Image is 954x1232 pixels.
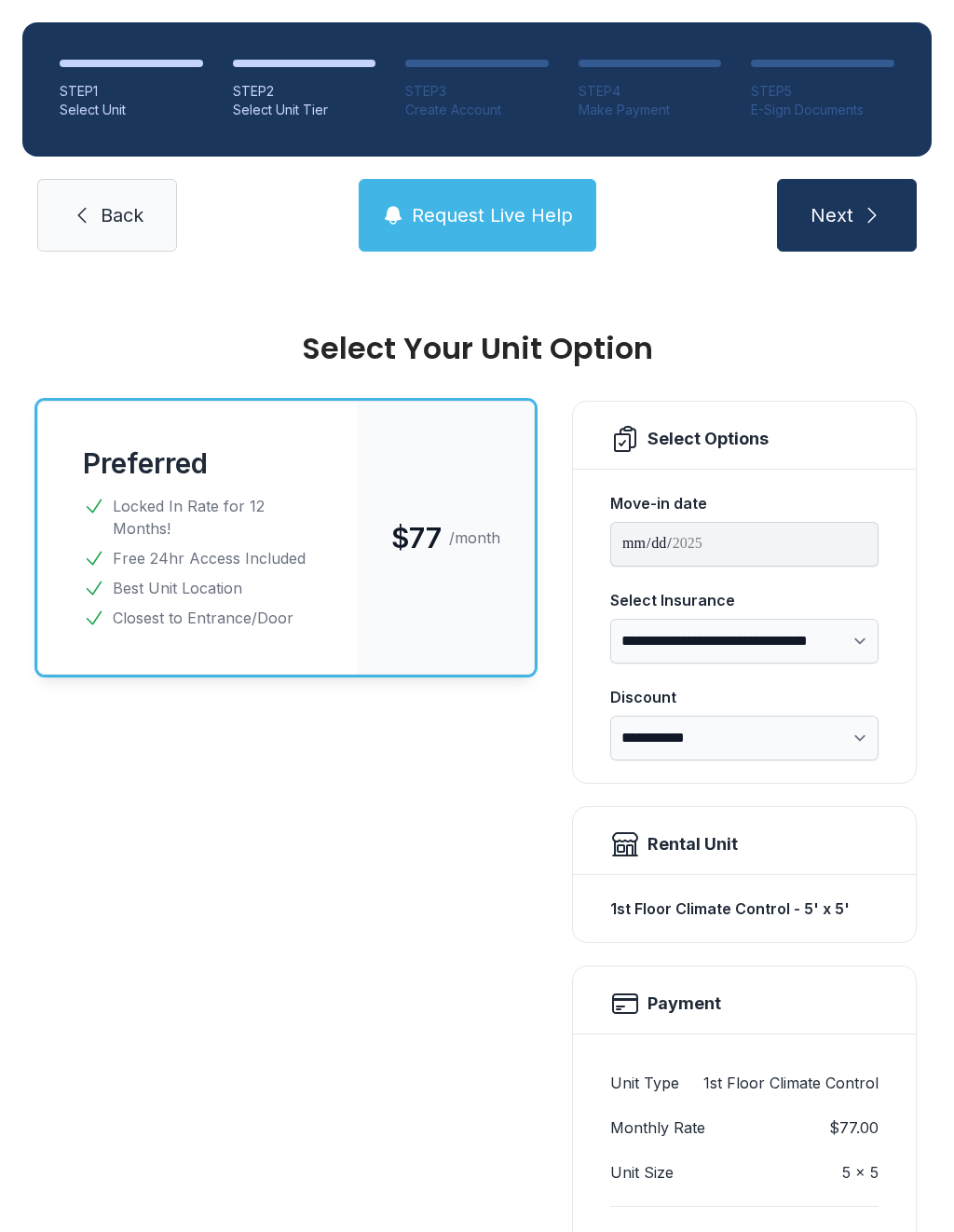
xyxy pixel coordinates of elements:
span: Next [811,202,853,228]
span: Back [101,202,143,228]
span: Best Unit Location [113,577,242,599]
div: E-Sign Documents [751,101,894,119]
span: Request Live Help [412,202,573,228]
div: Select Unit Tier [233,101,376,119]
div: STEP 5 [751,82,894,101]
div: Select Insurance [610,589,879,611]
div: Select Unit [60,101,203,119]
span: /month [449,527,500,549]
dd: 5 x 5 [842,1161,879,1184]
select: Discount [610,716,879,760]
dd: $77.00 [829,1116,879,1139]
div: Make Payment [579,101,722,119]
dt: Monthly Rate [610,1116,705,1139]
button: Preferred [83,446,208,480]
div: STEP 1 [60,82,203,101]
input: Move-in date [610,522,879,567]
span: Locked In Rate for 12 Months! [113,495,312,540]
div: Discount [610,686,879,708]
div: Rental Unit [647,831,738,857]
span: Free 24hr Access Included [113,547,306,569]
dt: Unit Size [610,1161,674,1184]
select: Select Insurance [610,619,879,664]
span: $77 [391,521,442,554]
div: Select Options [647,426,769,452]
dd: 1st Floor Climate Control [703,1072,879,1094]
div: 1st Floor Climate Control - 5' x 5' [610,890,879,927]
div: STEP 2 [233,82,376,101]
dt: Unit Type [610,1072,679,1094]
span: Closest to Entrance/Door [113,607,293,629]
div: Create Account [405,101,549,119]
div: STEP 4 [579,82,722,101]
div: Move-in date [610,492,879,514]
h2: Payment [647,991,721,1017]
div: STEP 3 [405,82,549,101]
div: Select Your Unit Option [37,334,917,363]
